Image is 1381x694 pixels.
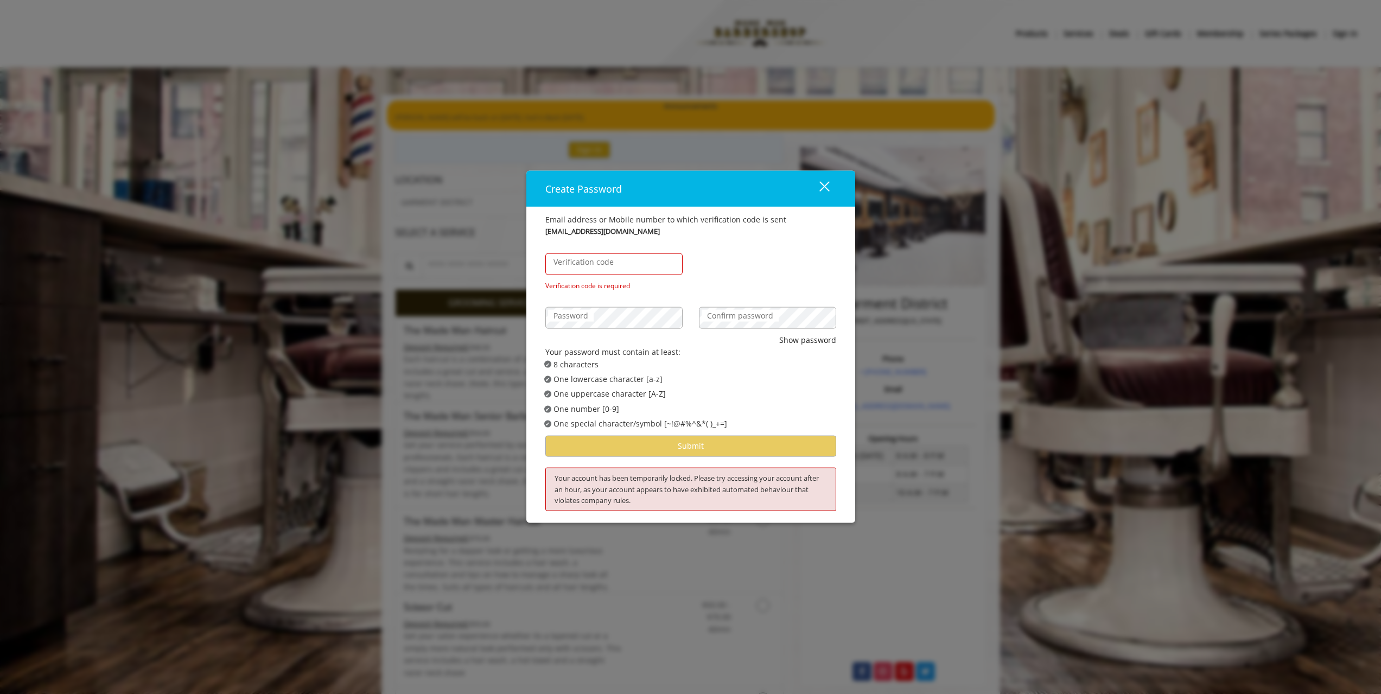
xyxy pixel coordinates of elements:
label: Confirm password [702,310,779,322]
span: One number [0-9] [553,403,619,415]
div: Your password must contain at least: [545,346,836,358]
span: One special character/symbol [~!@#%^&*( )_+=] [553,418,727,430]
span: 8 characters [553,358,599,370]
label: Password [548,310,594,322]
button: close dialog [799,177,836,200]
input: Verification code [545,253,683,275]
input: Password [545,307,683,329]
div: Verification code is required [545,280,683,290]
span: ✔ [545,375,550,384]
b: [EMAIL_ADDRESS][DOMAIN_NAME] [545,226,660,237]
span: ✔ [545,390,550,398]
div: close dialog [807,181,829,197]
span: One lowercase character [a-z] [553,373,663,385]
span: One uppercase character [A-Z] [553,388,666,400]
input: Confirm password [699,307,836,329]
span: ✔ [545,405,550,413]
span: ✔ [545,419,550,428]
span: ✔ [545,360,550,368]
span: Create Password [545,182,622,195]
label: Verification code [548,256,619,268]
div: Your account has been temporarily locked. Please try accessing your account after an hour, as you... [545,467,836,511]
button: Submit [545,435,836,456]
div: Email address or Mobile number to which verification code is sent [545,213,836,225]
button: Show password [779,334,836,346]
